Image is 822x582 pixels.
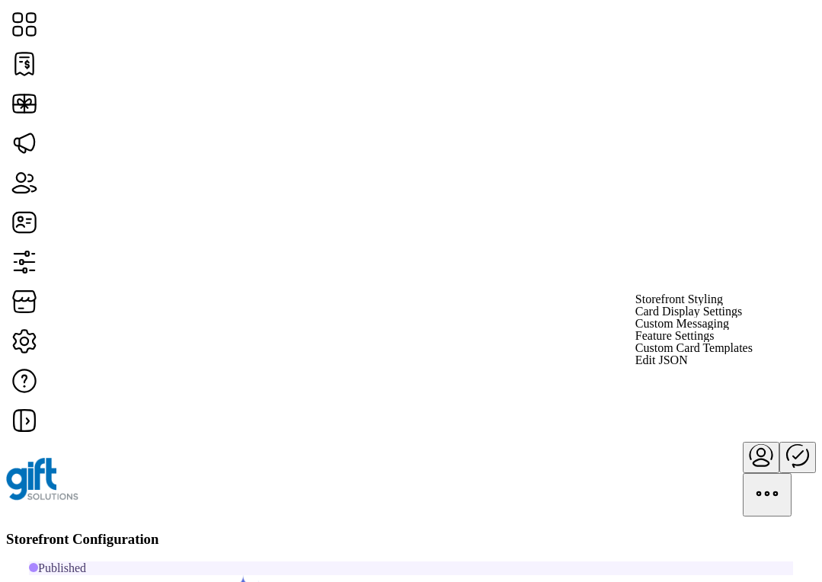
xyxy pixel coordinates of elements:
[779,442,816,473] button: Publisher Panel
[635,293,803,305] li: Storefront Styling
[635,342,753,354] span: Custom Card Templates
[635,305,803,318] li: Card Display Settings
[6,531,816,548] h3: Storefront Configuration
[635,342,803,354] li: Custom Card Templates
[635,318,803,330] li: Custom Messaging
[635,305,742,318] span: Card Display Settings
[743,442,779,473] button: menu
[635,354,688,366] span: Edit JSON
[743,473,792,516] button: menu
[6,458,78,500] img: logo
[38,561,86,574] span: Published
[635,318,729,330] span: Custom Messaging
[635,354,803,366] li: Edit JSON
[635,330,715,342] span: Feature Settings
[635,330,803,342] li: Feature Settings
[635,293,723,305] span: Storefront Styling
